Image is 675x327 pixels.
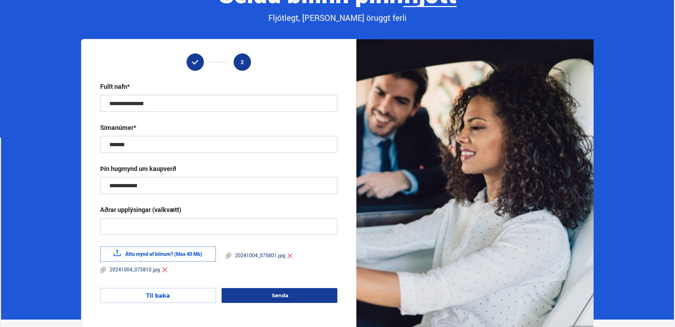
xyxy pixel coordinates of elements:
div: 20241004_075801.jpg [225,252,293,259]
button: Opna LiveChat spjallviðmót [6,3,27,24]
div: Þín hugmynd um kaupverð [100,164,176,173]
div: Fljótlegt, [PERSON_NAME] öruggt ferli [81,12,594,24]
label: Áttu mynd af bílnum? (Max 40 Mb) [100,246,216,262]
span: Senda [272,292,288,299]
div: Símanúmer* [100,123,136,132]
button: Til baka [100,288,216,303]
div: Fullt nafn* [100,82,130,91]
span: 2 [241,59,244,65]
div: Aðrar upplýsingar (valkvætt) [100,205,181,214]
button: Senda [222,288,337,303]
div: 20241004_075810.jpg [100,266,168,273]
